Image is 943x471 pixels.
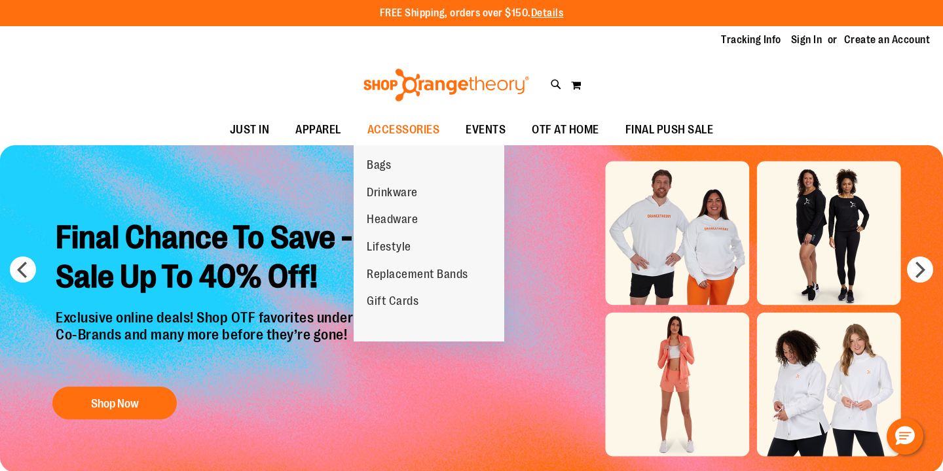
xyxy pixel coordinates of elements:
[354,288,432,315] a: Gift Cards
[721,33,781,47] a: Tracking Info
[453,115,519,145] a: EVENTS
[361,69,531,101] img: Shop Orangetheory
[354,234,424,261] a: Lifestyle
[46,309,456,374] p: Exclusive online deals! Shop OTF favorites under $10, $20, $50, Co-Brands and many more before th...
[466,115,506,145] span: EVENTS
[217,115,283,145] a: JUST IN
[367,240,411,256] span: Lifestyle
[625,115,714,145] span: FINAL PUSH SALE
[354,179,431,207] a: Drinkware
[354,145,504,341] ul: ACCESSORIES
[354,206,431,234] a: Headware
[367,213,418,229] span: Headware
[380,6,564,21] p: FREE Shipping, orders over $150.
[531,7,564,19] a: Details
[612,115,727,145] a: FINAL PUSH SALE
[46,208,456,426] a: Final Chance To Save -Sale Up To 40% Off! Exclusive online deals! Shop OTF favorites under $10, $...
[367,158,391,175] span: Bags
[367,186,418,202] span: Drinkware
[532,115,599,145] span: OTF AT HOME
[367,268,468,284] span: Replacement Bands
[230,115,270,145] span: JUST IN
[295,115,341,145] span: APPAREL
[519,115,612,145] a: OTF AT HOME
[282,115,354,145] a: APPAREL
[367,115,440,145] span: ACCESSORIES
[907,256,933,283] button: next
[354,261,481,288] a: Replacement Bands
[354,152,404,179] a: Bags
[10,256,36,283] button: prev
[844,33,931,47] a: Create an Account
[887,418,923,455] button: Hello, have a question? Let’s chat.
[367,294,418,311] span: Gift Cards
[46,208,456,309] h2: Final Chance To Save - Sale Up To 40% Off!
[52,387,177,419] button: Shop Now
[791,33,823,47] a: Sign In
[354,115,453,145] a: ACCESSORIES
